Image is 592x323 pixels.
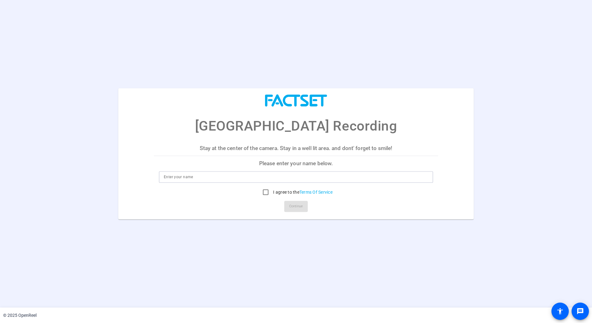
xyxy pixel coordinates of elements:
img: company-logo [265,94,327,106]
input: Enter your name [164,173,428,181]
p: Stay at the center of the camera. Stay in a well lit area. and dont' forget to smile! [154,141,438,156]
p: [GEOGRAPHIC_DATA] Recording [195,116,397,136]
label: I agree to the [272,189,333,195]
mat-icon: message [577,308,584,315]
div: © 2025 OpenReel [3,312,37,319]
mat-icon: accessibility [556,308,564,315]
p: Please enter your name below. [154,156,438,171]
a: Terms Of Service [299,190,333,195]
